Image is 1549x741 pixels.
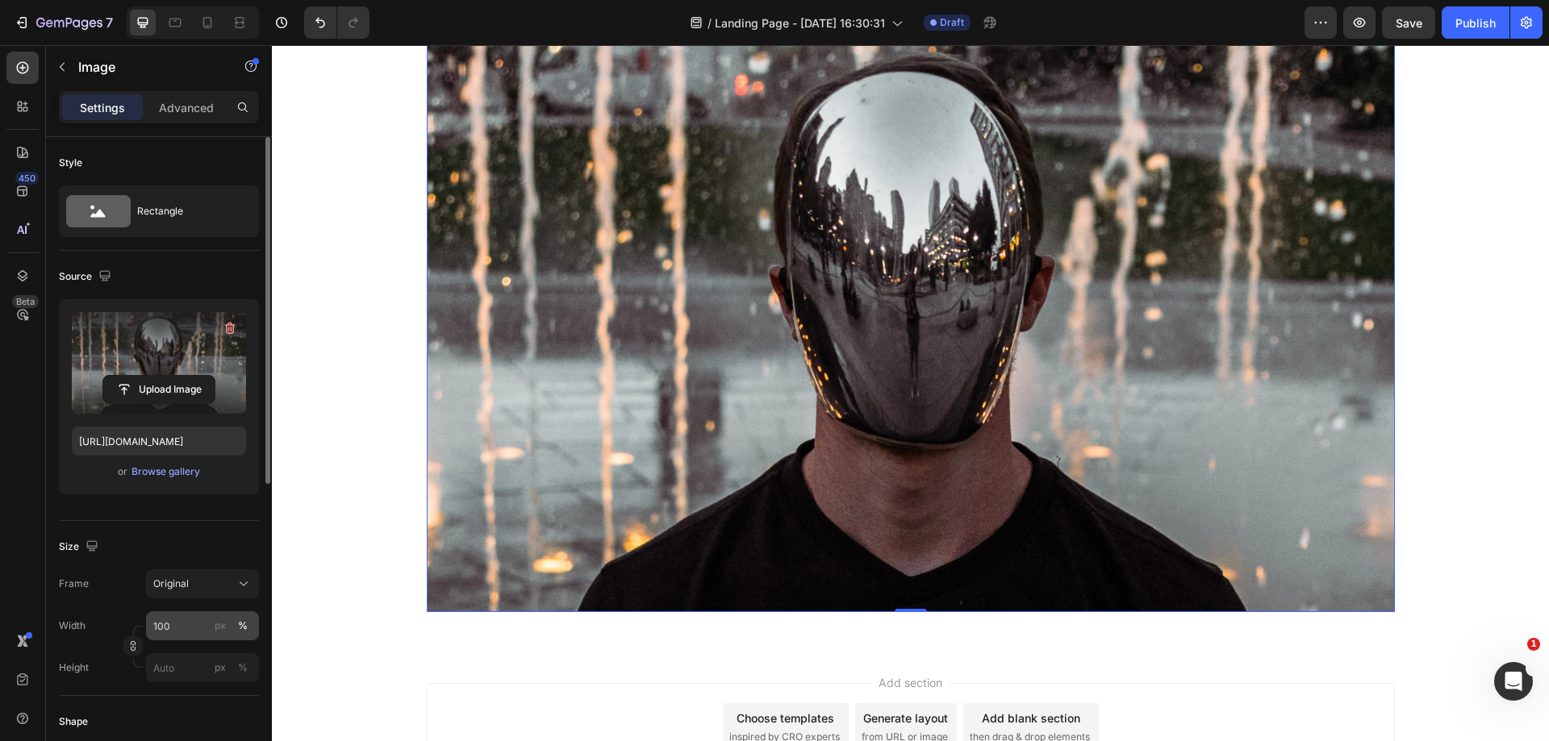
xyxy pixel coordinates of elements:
[80,99,125,116] p: Settings
[1494,662,1533,701] iframe: Intercom live chat
[78,57,215,77] p: Image
[59,660,89,675] label: Height
[1382,6,1435,39] button: Save
[59,536,102,558] div: Size
[465,664,562,681] div: Choose templates
[106,13,113,32] p: 7
[590,685,676,699] span: from URL or image
[159,99,214,116] p: Advanced
[698,685,818,699] span: then drag & drop elements
[59,714,88,729] div: Shape
[146,569,259,598] button: Original
[591,664,676,681] div: Generate layout
[710,664,808,681] div: Add blank section
[215,618,226,633] div: px
[1442,6,1509,39] button: Publish
[118,462,127,481] span: or
[940,15,964,30] span: Draft
[6,6,120,39] button: 7
[132,464,200,479] div: Browse gallery
[59,266,115,288] div: Source
[233,616,253,635] button: px
[211,616,230,635] button: %
[272,45,1549,741] iframe: Design area
[59,577,89,591] label: Frame
[137,193,236,230] div: Rectangle
[1527,638,1540,651] span: 1
[233,658,253,677] button: px
[72,427,246,456] input: https://example.com/image.jpg
[146,611,259,640] input: px%
[600,629,677,646] span: Add section
[215,660,226,675] div: px
[59,156,82,170] div: Style
[102,375,215,404] button: Upload Image
[715,15,885,31] span: Landing Page - [DATE] 16:30:31
[1396,16,1422,30] span: Save
[15,172,39,185] div: 450
[238,660,248,675] div: %
[131,464,201,480] button: Browse gallery
[12,295,39,308] div: Beta
[211,658,230,677] button: %
[146,653,259,682] input: px%
[59,618,86,633] label: Width
[457,685,568,699] span: inspired by CRO experts
[153,577,189,591] span: Original
[304,6,370,39] div: Undo/Redo
[708,15,712,31] span: /
[1455,15,1496,31] div: Publish
[238,618,248,633] div: %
